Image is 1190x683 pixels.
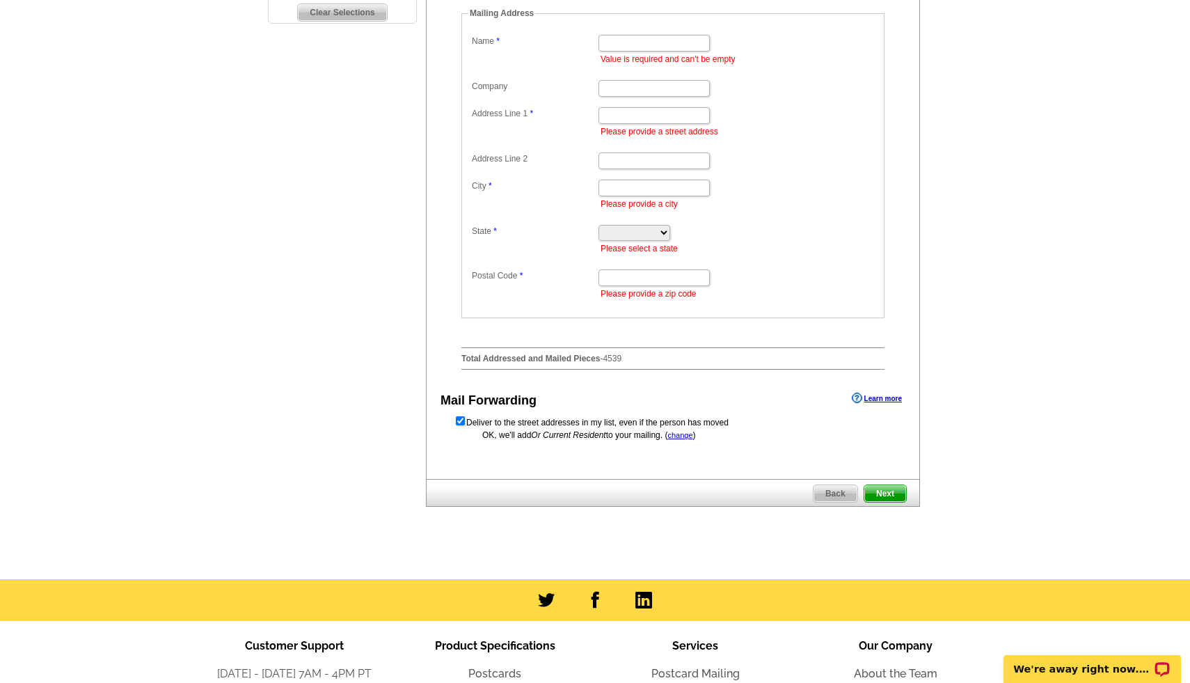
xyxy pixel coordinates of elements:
[651,667,740,680] a: Postcard Mailing
[994,639,1190,683] iframe: LiveChat chat widget
[672,639,718,652] span: Services
[852,393,902,404] a: Learn more
[814,485,857,502] span: Back
[454,415,891,429] form: Deliver to the street addresses in my list, even if the person has moved
[472,152,597,165] label: Address Line 2
[601,198,878,210] li: Please provide a city
[298,4,386,21] span: Clear Selections
[864,485,906,502] span: Next
[472,107,597,120] label: Address Line 1
[461,354,600,363] strong: Total Addressed and Mailed Pieces
[472,180,597,192] label: City
[472,225,597,237] label: State
[194,666,395,682] li: [DATE] - [DATE] 7AM - 4PM PT
[813,485,858,503] a: Back
[245,639,344,652] span: Customer Support
[441,391,537,410] div: Mail Forwarding
[472,269,597,282] label: Postal Code
[468,7,535,19] legend: Mailing Address
[472,35,597,47] label: Name
[667,431,692,439] a: change
[859,639,933,652] span: Our Company
[468,667,521,680] a: Postcards
[603,354,621,363] span: 4539
[854,667,937,680] a: About the Team
[454,429,891,441] div: OK, we'll add to your mailing. ( )
[435,639,555,652] span: Product Specifications
[601,288,878,300] li: Please provide a zip code
[472,80,597,93] label: Company
[531,430,605,440] span: Or Current Resident
[601,125,878,138] li: Please provide a street address
[601,242,878,255] li: Please select a state
[601,53,878,65] li: Value is required and can't be empty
